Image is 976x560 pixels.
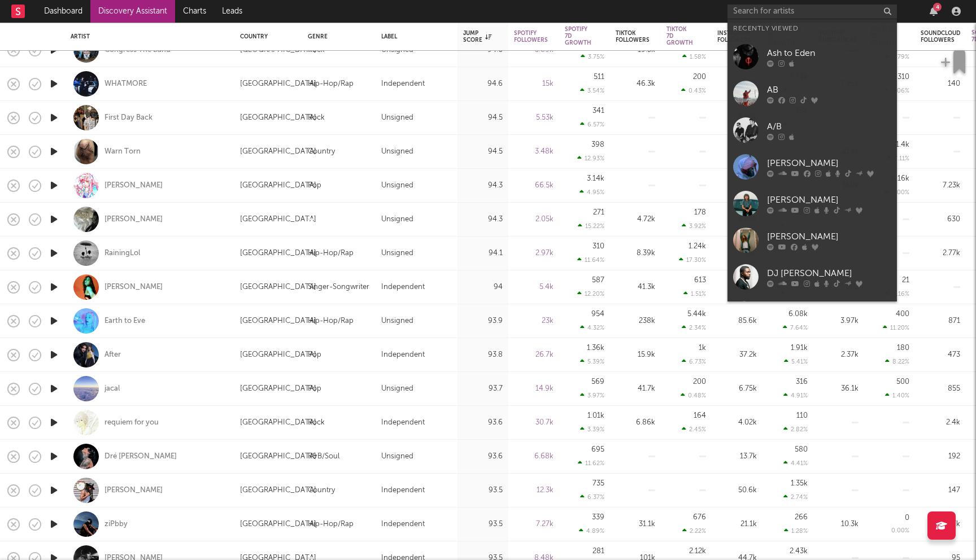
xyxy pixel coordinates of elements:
[616,213,655,226] div: 4.72k
[795,446,808,453] div: 580
[591,141,604,148] div: 398
[463,281,503,294] div: 94
[308,484,335,497] div: Country
[104,316,145,326] div: Earth to Eve
[587,344,604,352] div: 1.36k
[514,518,554,531] div: 7.27k
[783,426,808,433] div: 2.82 %
[795,514,808,521] div: 266
[240,484,316,497] div: [GEOGRAPHIC_DATA]
[592,107,604,115] div: 341
[788,310,808,318] div: 6.08k
[819,518,859,531] div: 10.3k
[104,215,163,225] a: [PERSON_NAME]
[594,73,604,81] div: 511
[463,30,491,43] div: Jump Score
[727,259,897,295] a: DJ [PERSON_NAME]
[577,256,604,264] div: 11.64 %
[240,179,316,193] div: [GEOGRAPHIC_DATA]
[463,213,503,226] div: 94.3
[694,277,706,284] div: 613
[921,30,960,43] div: Soundcloud Followers
[308,281,369,294] div: Singer-Songwriter
[727,185,897,222] a: [PERSON_NAME]
[514,77,554,91] div: 15k
[717,382,757,396] div: 6.75k
[921,484,960,497] div: 147
[463,111,503,125] div: 94.5
[616,382,655,396] div: 41.7k
[381,382,413,396] div: Unsigned
[514,30,548,43] div: Spotify Followers
[717,247,757,260] div: 110
[616,281,655,294] div: 41.3k
[891,528,909,534] div: 0.00 %
[921,314,960,328] div: 871
[616,416,655,430] div: 6.86k
[240,348,316,362] div: [GEOGRAPHIC_DATA]
[796,412,808,419] div: 110
[514,348,554,362] div: 26.7k
[104,248,140,259] a: RainingLol
[733,22,891,36] div: Recently Viewed
[727,75,897,112] a: AB
[699,344,706,352] div: 1k
[921,382,960,396] div: 855
[308,416,325,430] div: Rock
[308,179,321,193] div: Pop
[921,77,960,91] div: 140
[381,416,425,430] div: Independent
[104,418,159,428] a: requiem for you
[681,392,706,399] div: 0.48 %
[783,392,808,399] div: 4.91 %
[921,247,960,260] div: 2.77k
[897,73,909,81] div: 310
[767,83,891,97] div: AB
[308,348,321,362] div: Pop
[381,450,413,463] div: Unsigned
[717,314,757,328] div: 85.6k
[463,247,503,260] div: 94.1
[463,348,503,362] div: 93.8
[666,26,693,46] div: Tiktok 7D Growth
[240,450,316,463] div: [GEOGRAPHIC_DATA]
[727,112,897,148] a: A/B
[514,484,554,497] div: 12.3k
[682,53,706,60] div: 1.58 %
[791,344,808,352] div: 1.91k
[565,26,591,46] div: Spotify 7D Growth
[727,148,897,185] a: [PERSON_NAME]
[887,155,909,162] div: 7.11 %
[580,426,604,433] div: 3.39 %
[104,79,147,89] div: WHATMORE
[727,5,897,19] input: Search for artists
[514,247,554,260] div: 2.97k
[381,145,413,159] div: Unsigned
[682,358,706,365] div: 6.73 %
[104,282,163,292] a: [PERSON_NAME]
[767,120,891,133] div: A/B
[104,384,120,394] a: jacal
[104,181,163,191] a: [PERSON_NAME]
[104,519,128,530] a: ziPbby
[240,518,316,531] div: [GEOGRAPHIC_DATA]
[587,412,604,419] div: 1.01k
[104,113,152,123] div: First Day Back
[930,7,938,16] button: 4
[717,111,757,125] div: 8.36k
[717,213,757,226] div: 3.08k
[767,156,891,170] div: [PERSON_NAME]
[933,3,942,11] div: 4
[581,53,604,60] div: 3.75 %
[308,33,364,40] div: Genre
[591,378,604,386] div: 569
[240,145,316,159] div: [GEOGRAPHIC_DATA]
[616,314,655,328] div: 238k
[819,382,859,396] div: 36.1k
[796,378,808,386] div: 316
[463,484,503,497] div: 93.5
